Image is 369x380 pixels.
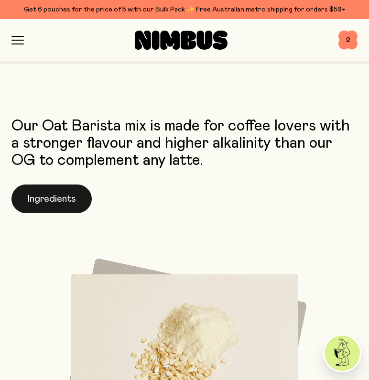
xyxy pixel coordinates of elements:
[338,31,358,50] button: 2
[11,185,92,213] button: Ingredients
[11,118,358,169] p: Our Oat Barista mix is made for coffee lovers with a stronger flavour and higher alkalinity than ...
[325,336,360,371] img: agent
[11,4,358,15] div: Get 6 pouches for the price of 5 with our Bulk Pack ✨ Free Australian metro shipping for orders $59+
